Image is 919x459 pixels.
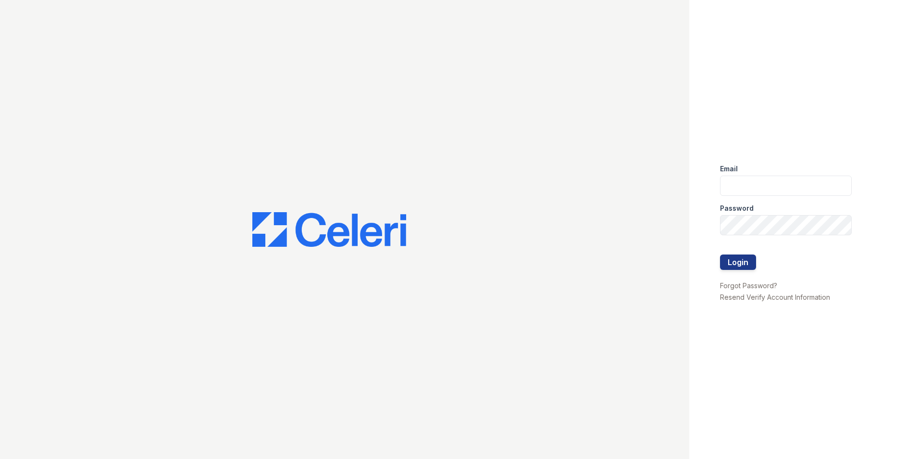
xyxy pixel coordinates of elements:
[720,255,756,270] button: Login
[720,164,738,174] label: Email
[720,281,777,290] a: Forgot Password?
[720,204,754,213] label: Password
[720,293,830,301] a: Resend Verify Account Information
[252,212,406,247] img: CE_Logo_Blue-a8612792a0a2168367f1c8372b55b34899dd931a85d93a1a3d3e32e68fde9ad4.png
